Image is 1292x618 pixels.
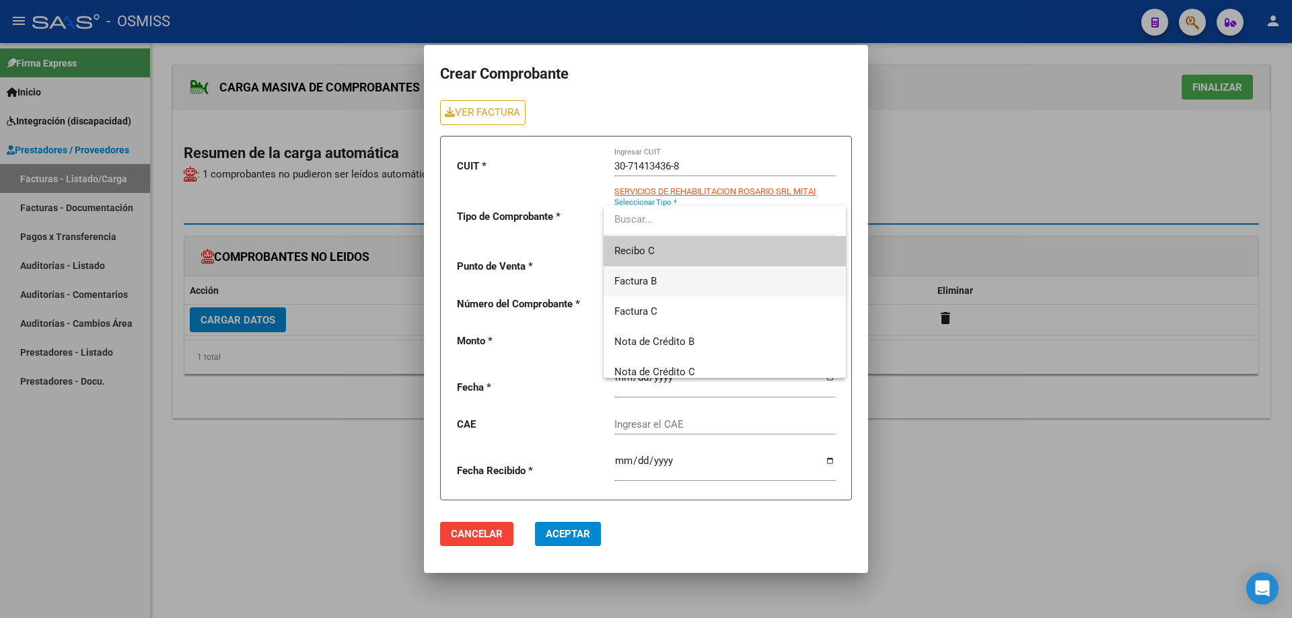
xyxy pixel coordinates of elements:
span: Factura C [614,305,657,317]
span: Factura B [614,275,657,287]
span: Recibo C [614,245,655,257]
input: dropdown search [604,204,836,235]
span: Nota de Crédito B [614,336,694,348]
span: Nota de Crédito C [614,366,695,378]
div: Open Intercom Messenger [1246,572,1279,605]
